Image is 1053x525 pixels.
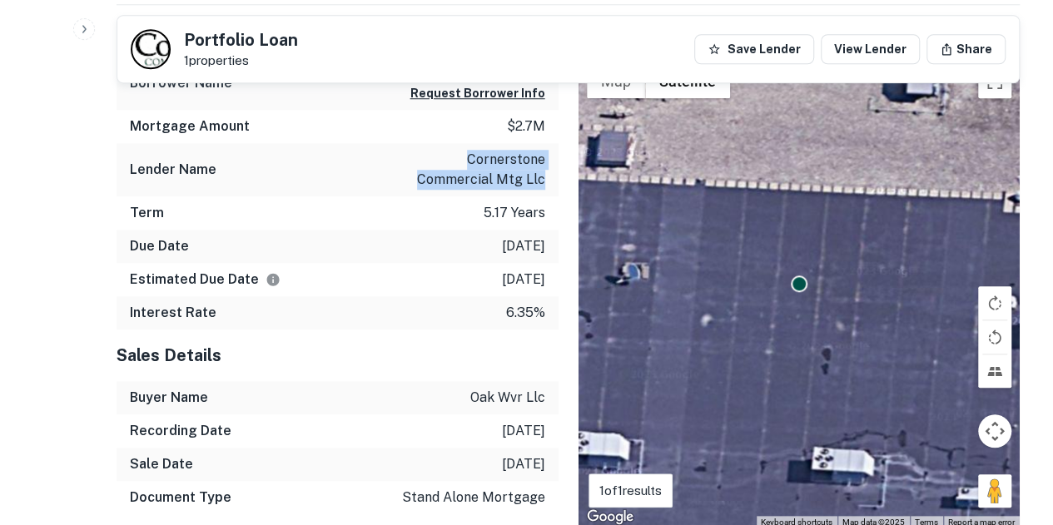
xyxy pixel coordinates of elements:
p: 1 of 1 results [599,481,662,501]
p: 1 properties [184,53,298,68]
button: Rotate map counterclockwise [978,320,1011,354]
button: Save Lender [694,34,814,64]
iframe: Chat Widget [970,392,1053,472]
button: Drag Pegman onto the map to open Street View [978,474,1011,508]
h6: Buyer Name [130,388,208,408]
p: oak wvr llc [470,388,545,408]
h6: Due Date [130,236,189,256]
p: [DATE] [502,236,545,256]
p: [DATE] [502,421,545,441]
h6: Term [130,203,164,223]
a: View Lender [821,34,920,64]
p: cornerstone commercial mtg llc [395,150,545,190]
h6: Sale Date [130,454,193,474]
p: [DATE] [502,270,545,290]
button: Rotate map clockwise [978,286,1011,319]
p: 6.35% [506,303,545,323]
p: stand alone mortgage [402,488,545,508]
svg: Estimate is based on a standard schedule for this type of loan. [266,272,281,287]
p: [DATE] [502,454,545,474]
h6: Recording Date [130,421,231,441]
button: Tilt map [978,354,1011,388]
h5: Sales Details [117,343,559,368]
button: Request Borrower Info [410,83,545,103]
button: Share [926,34,1006,64]
p: $2.7m [507,116,545,136]
h6: Estimated Due Date [130,270,281,290]
p: 5.17 years [484,203,545,223]
h6: Mortgage Amount [130,116,250,136]
h6: Interest Rate [130,303,216,323]
h6: Document Type [130,488,231,508]
h6: Lender Name [130,160,216,180]
h5: Portfolio Loan [184,32,298,48]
